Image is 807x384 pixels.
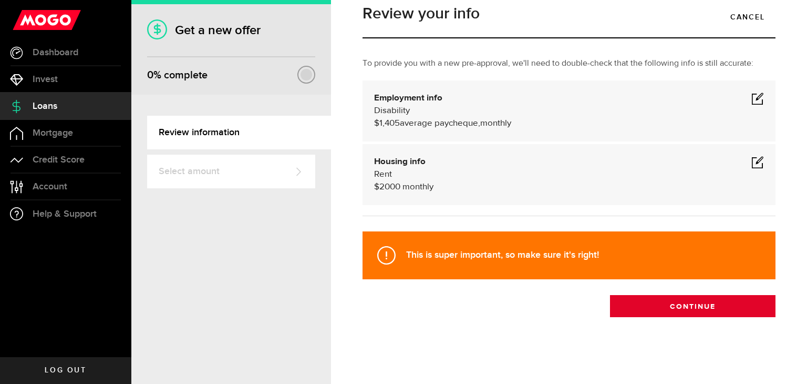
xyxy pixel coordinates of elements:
button: Continue [610,295,775,317]
div: % complete [147,66,208,85]
h1: Get a new offer [147,23,315,38]
span: $ [374,183,379,191]
span: $1,405 [374,119,400,128]
span: Credit Score [33,155,85,165]
b: Employment info [374,94,442,103]
p: To provide you with a new pre-approval, we'll need to double-check that the following info is sti... [363,57,775,70]
a: Review information [147,116,331,149]
a: Cancel [720,6,775,28]
a: Select amount [147,155,315,188]
strong: This is super important, so make sure it's right! [406,249,599,260]
span: Mortgage [33,128,73,138]
span: Help & Support [33,209,97,219]
span: 0 [147,69,153,82]
h1: Review your info [363,6,775,22]
span: Account [33,182,67,191]
span: Disability [374,106,410,115]
span: monthly [480,119,511,128]
span: Rent [374,170,392,179]
span: average paycheque, [400,119,480,128]
span: Loans [33,102,57,111]
span: monthly [402,183,433,191]
span: 2000 [379,183,400,191]
span: Log out [45,367,86,374]
button: Open LiveChat chat widget [8,4,40,36]
span: Dashboard [33,48,78,57]
span: Invest [33,75,58,84]
b: Housing info [374,157,426,166]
